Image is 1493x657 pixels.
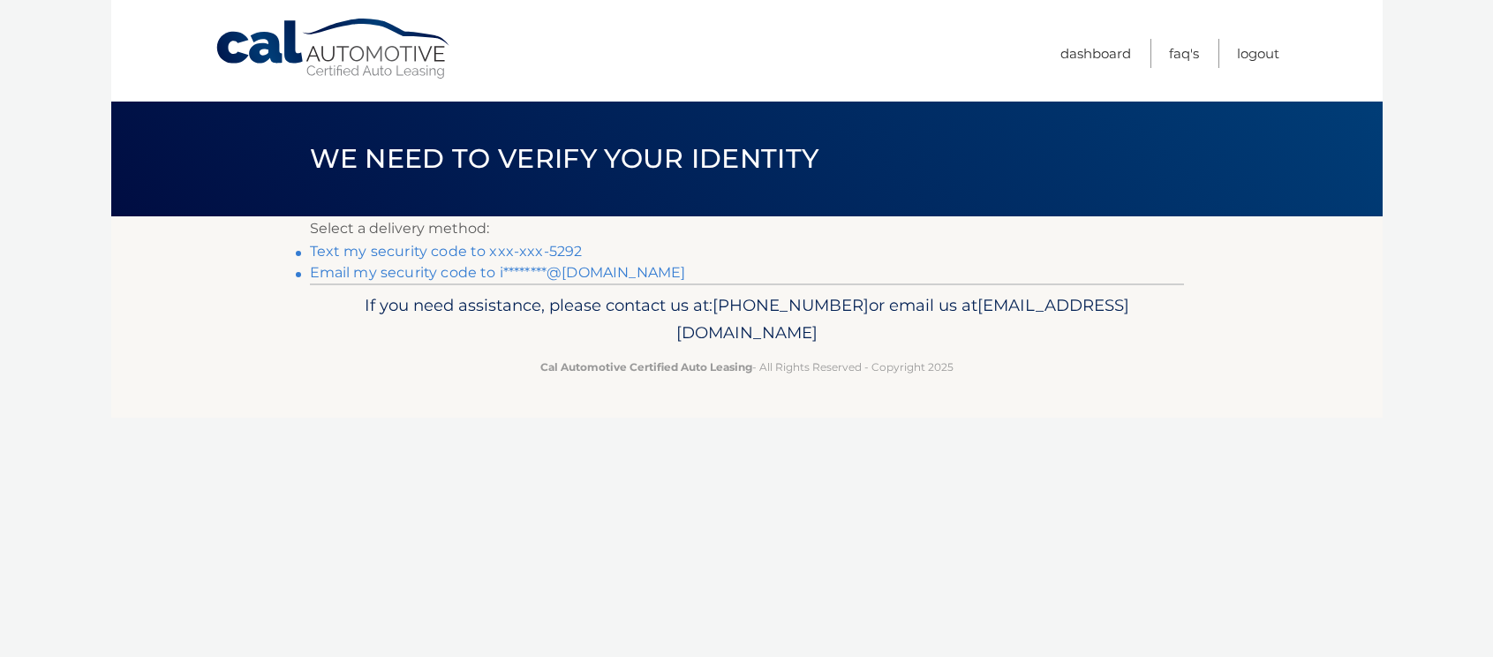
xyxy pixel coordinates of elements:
[215,18,453,80] a: Cal Automotive
[1060,39,1131,68] a: Dashboard
[321,291,1173,348] p: If you need assistance, please contact us at: or email us at
[1237,39,1279,68] a: Logout
[310,216,1184,241] p: Select a delivery method:
[310,264,686,281] a: Email my security code to i********@[DOMAIN_NAME]
[310,243,583,260] a: Text my security code to xxx-xxx-5292
[310,142,819,175] span: We need to verify your identity
[540,360,752,374] strong: Cal Automotive Certified Auto Leasing
[1169,39,1199,68] a: FAQ's
[713,295,869,315] span: [PHONE_NUMBER]
[321,358,1173,376] p: - All Rights Reserved - Copyright 2025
